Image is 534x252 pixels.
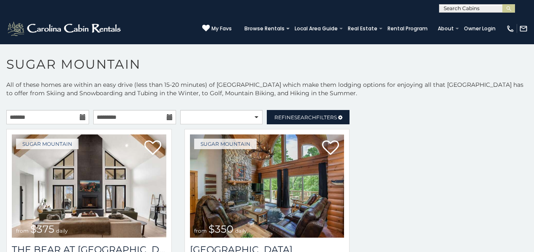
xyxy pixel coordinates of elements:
[506,24,515,33] img: phone-regular-white.png
[12,134,166,238] img: The Bear At Sugar Mountain
[383,23,432,35] a: Rental Program
[6,20,123,37] img: White-1-2.png
[294,114,316,121] span: Search
[322,139,339,157] a: Add to favorites
[235,228,247,234] span: daily
[12,134,166,238] a: The Bear At Sugar Mountain from $375 daily
[209,223,233,235] span: $350
[344,23,382,35] a: Real Estate
[519,24,528,33] img: mail-regular-white.png
[30,223,54,235] span: $375
[202,24,232,33] a: My Favs
[144,139,161,157] a: Add to favorites
[290,23,342,35] a: Local Area Guide
[194,228,207,234] span: from
[194,139,257,149] a: Sugar Mountain
[16,228,29,234] span: from
[16,139,79,149] a: Sugar Mountain
[460,23,500,35] a: Owner Login
[274,114,337,121] span: Refine Filters
[190,134,344,238] img: Grouse Moor Lodge
[434,23,458,35] a: About
[267,110,350,124] a: RefineSearchFilters
[190,134,344,238] a: Grouse Moor Lodge from $350 daily
[211,25,232,32] span: My Favs
[240,23,289,35] a: Browse Rentals
[56,228,68,234] span: daily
